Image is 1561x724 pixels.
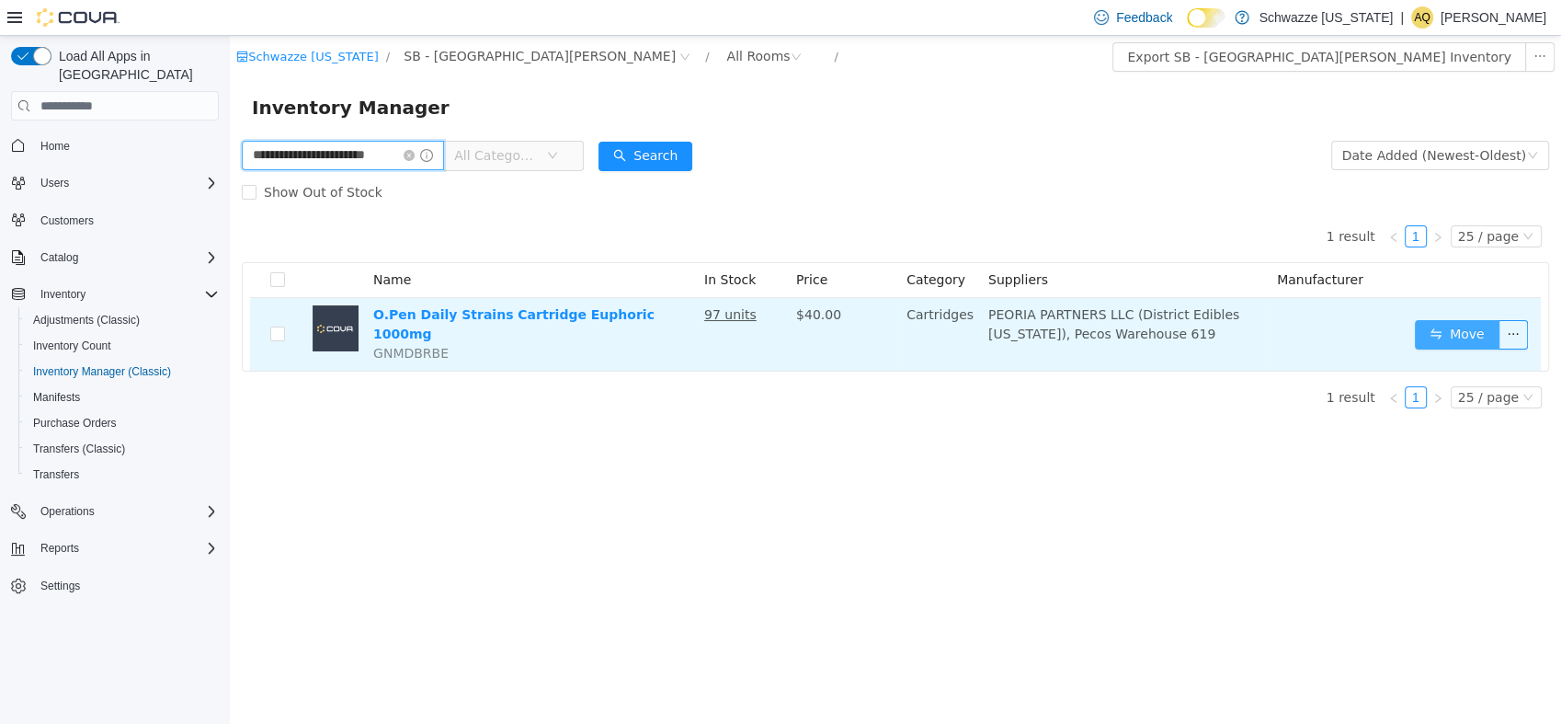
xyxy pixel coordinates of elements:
[33,247,219,269] span: Catalog
[33,500,102,523] button: Operations
[33,133,219,156] span: Home
[1202,357,1213,368] i: icon: right
[1293,195,1304,208] i: icon: down
[26,386,87,408] a: Manifests
[33,210,101,232] a: Customers
[40,579,80,593] span: Settings
[18,359,226,385] button: Inventory Manager (Classic)
[1293,356,1304,369] i: icon: down
[1295,6,1325,36] button: icon: ellipsis
[83,270,129,316] img: O.Pen Daily Strains Cartridge Euphoric 1000mg placeholder
[1228,190,1289,211] div: 25 / page
[1259,6,1393,29] p: Schwazze [US_STATE]
[4,572,226,599] button: Settings
[4,282,226,307] button: Inventory
[4,245,226,270] button: Catalog
[1097,351,1145,373] li: 1 result
[143,236,181,251] span: Name
[26,309,147,331] a: Adjustments (Classic)
[1187,8,1225,28] input: Dark Mode
[1185,284,1270,314] button: icon: swapMove
[33,575,87,597] a: Settings
[6,15,18,27] i: icon: shop
[33,537,86,559] button: Reports
[33,209,219,232] span: Customers
[18,385,226,410] button: Manifests
[18,307,226,333] button: Adjustments (Classic)
[566,236,598,251] span: Price
[33,283,93,305] button: Inventory
[26,438,132,460] a: Transfers (Classic)
[1297,114,1308,127] i: icon: down
[26,309,219,331] span: Adjustments (Classic)
[33,442,125,456] span: Transfers (Classic)
[22,57,231,86] span: Inventory Manager
[1116,8,1172,27] span: Feedback
[33,172,219,194] span: Users
[4,132,226,158] button: Home
[27,149,160,164] span: Show Out of Stock
[26,386,219,408] span: Manifests
[33,313,140,328] span: Adjustments (Classic)
[18,462,226,488] button: Transfers
[26,412,219,434] span: Purchase Orders
[40,139,70,154] span: Home
[474,271,527,286] u: 97 units
[1047,236,1134,251] span: Manufacturer
[1112,106,1296,133] div: Date Added (Newest-Oldest)
[26,464,86,486] a: Transfers
[33,339,111,353] span: Inventory Count
[758,236,818,251] span: Suppliers
[1441,6,1546,29] p: [PERSON_NAME]
[26,464,219,486] span: Transfers
[26,335,119,357] a: Inventory Count
[1158,357,1169,368] i: icon: left
[883,6,1296,36] button: Export SB - [GEOGRAPHIC_DATA][PERSON_NAME] Inventory
[26,361,219,383] span: Inventory Manager (Classic)
[33,500,219,523] span: Operations
[758,271,1009,305] span: PEORIA PARTNERS LLC (District Edibles [US_STATE]), Pecos Warehouse 619
[33,416,117,431] span: Purchase Orders
[40,213,94,228] span: Customers
[190,113,203,126] i: icon: info-circle
[1176,351,1196,372] a: 1
[496,6,560,34] div: All Rooms
[40,176,69,190] span: Users
[6,14,149,28] a: icon: shopSchwazze [US_STATE]
[1097,190,1145,212] li: 1 result
[51,47,219,84] span: Load All Apps in [GEOGRAPHIC_DATA]
[18,410,226,436] button: Purchase Orders
[1176,190,1196,211] a: 1
[1400,6,1404,29] p: |
[566,271,611,286] span: $40.00
[4,207,226,234] button: Customers
[474,236,526,251] span: In Stock
[4,499,226,524] button: Operations
[26,438,219,460] span: Transfers (Classic)
[33,467,79,482] span: Transfers
[33,283,219,305] span: Inventory
[1187,28,1188,29] span: Dark Mode
[1197,190,1219,212] li: Next Page
[143,271,425,305] a: O.Pen Daily Strains Cartridge Euphoric 1000mg
[40,287,85,302] span: Inventory
[40,541,79,556] span: Reports
[669,262,751,335] td: Cartridges
[1153,190,1175,212] li: Previous Page
[1269,284,1298,314] button: icon: ellipsis
[156,14,160,28] span: /
[224,110,308,129] span: All Categories
[475,14,479,28] span: /
[26,412,124,434] a: Purchase Orders
[1414,6,1430,29] span: AQ
[1228,351,1289,372] div: 25 / page
[604,14,608,28] span: /
[174,10,446,30] span: SB - Fort Collins
[37,8,120,27] img: Cova
[11,124,219,647] nav: Complex example
[40,504,95,519] span: Operations
[33,390,80,405] span: Manifests
[26,361,178,383] a: Inventory Manager (Classic)
[1158,196,1169,207] i: icon: left
[33,247,85,269] button: Catalog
